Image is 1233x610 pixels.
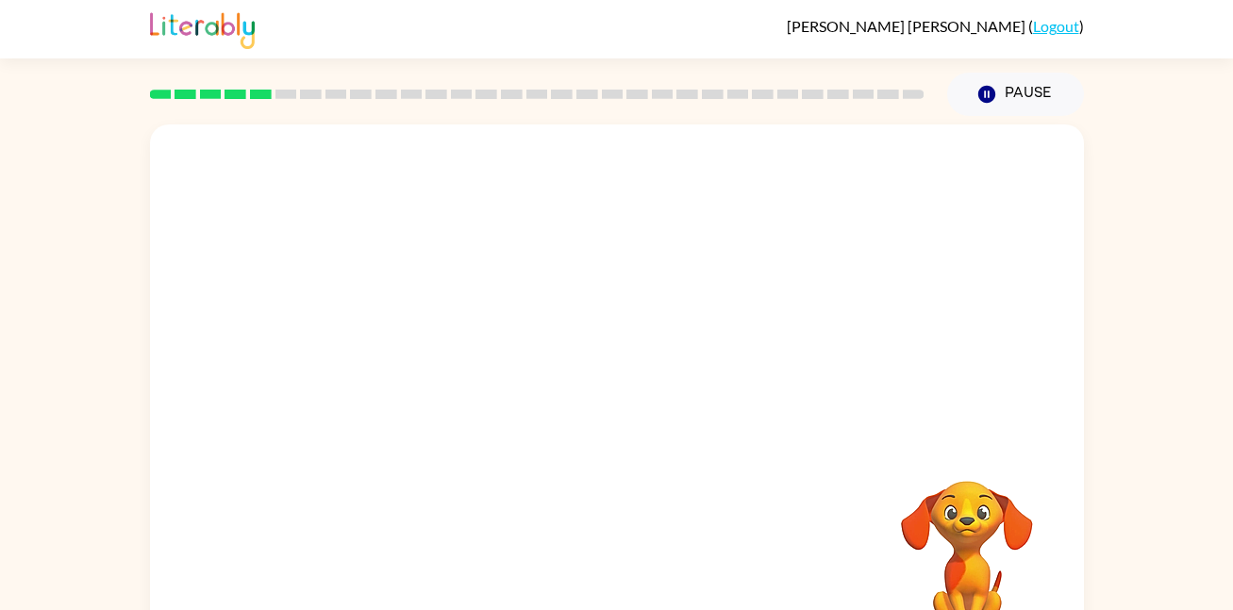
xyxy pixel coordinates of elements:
img: Literably [150,8,255,49]
button: Pause [947,73,1084,116]
span: [PERSON_NAME] [PERSON_NAME] [787,17,1028,35]
div: ( ) [787,17,1084,35]
a: Logout [1033,17,1079,35]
